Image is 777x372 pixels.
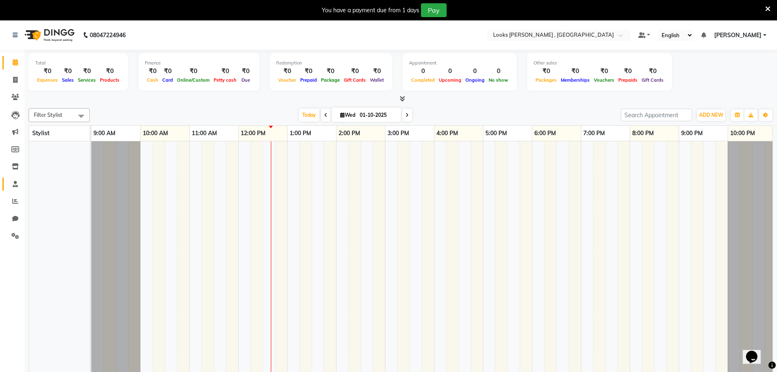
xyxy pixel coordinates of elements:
[190,127,219,139] a: 11:00 AM
[409,77,437,83] span: Completed
[640,77,666,83] span: Gift Cards
[175,77,212,83] span: Online/Custom
[98,67,122,76] div: ₹0
[175,67,212,76] div: ₹0
[91,127,117,139] a: 9:00 AM
[592,67,616,76] div: ₹0
[239,127,268,139] a: 12:00 PM
[728,127,757,139] a: 10:00 PM
[357,109,398,121] input: 2025-10-01
[145,67,160,76] div: ₹0
[98,77,122,83] span: Products
[463,67,487,76] div: 0
[276,77,298,83] span: Voucher
[239,77,252,83] span: Due
[60,77,76,83] span: Sales
[463,77,487,83] span: Ongoing
[90,24,126,47] b: 08047224946
[533,60,666,67] div: Other sales
[532,127,558,139] a: 6:00 PM
[336,127,362,139] a: 2:00 PM
[35,60,122,67] div: Total
[581,127,607,139] a: 7:00 PM
[145,77,160,83] span: Cash
[322,6,419,15] div: You have a payment due from 1 days
[559,77,592,83] span: Memberships
[342,67,368,76] div: ₹0
[319,67,342,76] div: ₹0
[421,3,447,17] button: Pay
[434,127,460,139] a: 4:00 PM
[385,127,411,139] a: 3:00 PM
[409,67,437,76] div: 0
[487,67,510,76] div: 0
[368,77,386,83] span: Wallet
[76,77,98,83] span: Services
[437,67,463,76] div: 0
[141,127,170,139] a: 10:00 AM
[276,60,386,67] div: Redemption
[239,67,253,76] div: ₹0
[640,67,666,76] div: ₹0
[533,67,559,76] div: ₹0
[160,77,175,83] span: Card
[276,67,298,76] div: ₹0
[697,109,725,121] button: ADD NEW
[342,77,368,83] span: Gift Cards
[338,112,357,118] span: Wed
[679,127,705,139] a: 9:00 PM
[487,77,510,83] span: No show
[299,109,319,121] span: Today
[533,77,559,83] span: Packages
[298,77,319,83] span: Prepaid
[212,77,239,83] span: Petty cash
[409,60,510,67] div: Appointment
[298,67,319,76] div: ₹0
[21,24,77,47] img: logo
[616,77,640,83] span: Prepaids
[368,67,386,76] div: ₹0
[34,111,62,118] span: Filter Stylist
[76,67,98,76] div: ₹0
[288,127,313,139] a: 1:00 PM
[60,67,76,76] div: ₹0
[630,127,656,139] a: 8:00 PM
[743,339,769,364] iframe: chat widget
[35,77,60,83] span: Expenses
[437,77,463,83] span: Upcoming
[592,77,616,83] span: Vouchers
[714,31,762,40] span: [PERSON_NAME]
[32,129,49,137] span: Stylist
[145,60,253,67] div: Finance
[35,67,60,76] div: ₹0
[483,127,509,139] a: 5:00 PM
[212,67,239,76] div: ₹0
[616,67,640,76] div: ₹0
[699,112,723,118] span: ADD NEW
[559,67,592,76] div: ₹0
[160,67,175,76] div: ₹0
[621,109,692,121] input: Search Appointment
[319,77,342,83] span: Package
